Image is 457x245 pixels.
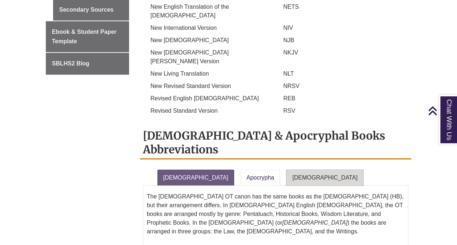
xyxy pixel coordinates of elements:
[145,107,274,115] p: Revised Standard Version
[147,189,405,238] p: The [DEMOGRAPHIC_DATA] OT canon has the same books as the [DEMOGRAPHIC_DATA] (HB), but their arra...
[157,169,234,185] a: [DEMOGRAPHIC_DATA]
[145,48,274,66] p: New [DEMOGRAPHIC_DATA][PERSON_NAME] Version
[277,48,406,57] p: NKJV
[282,219,347,225] em: [DEMOGRAPHIC_DATA]
[277,94,406,103] p: REB
[145,36,274,45] p: New [DEMOGRAPHIC_DATA]
[277,107,406,115] p: RSV
[286,169,363,185] a: [DEMOGRAPHIC_DATA]
[277,24,406,32] p: NIV
[52,29,117,44] span: Ebook & Student Paper Template
[277,82,406,91] p: NRSV
[428,106,455,116] a: Back to Top
[145,69,274,78] p: New Living Translation
[277,3,406,11] p: NETS
[145,82,274,91] p: New Revised Standard Version
[241,169,280,185] a: Apocrypha
[277,69,406,78] p: NLT
[145,3,274,20] p: New English Translation of the [DEMOGRAPHIC_DATA]
[140,126,412,159] h2: [DEMOGRAPHIC_DATA] & Apocryphal Books Abbreviations
[145,94,274,103] p: Revised English [DEMOGRAPHIC_DATA]
[52,60,89,67] span: SBLHS2 Blog
[145,24,274,32] p: New International Version
[46,21,129,52] a: Ebook & Student Paper Template
[46,53,129,75] a: SBLHS2 Blog
[277,36,406,45] p: NJB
